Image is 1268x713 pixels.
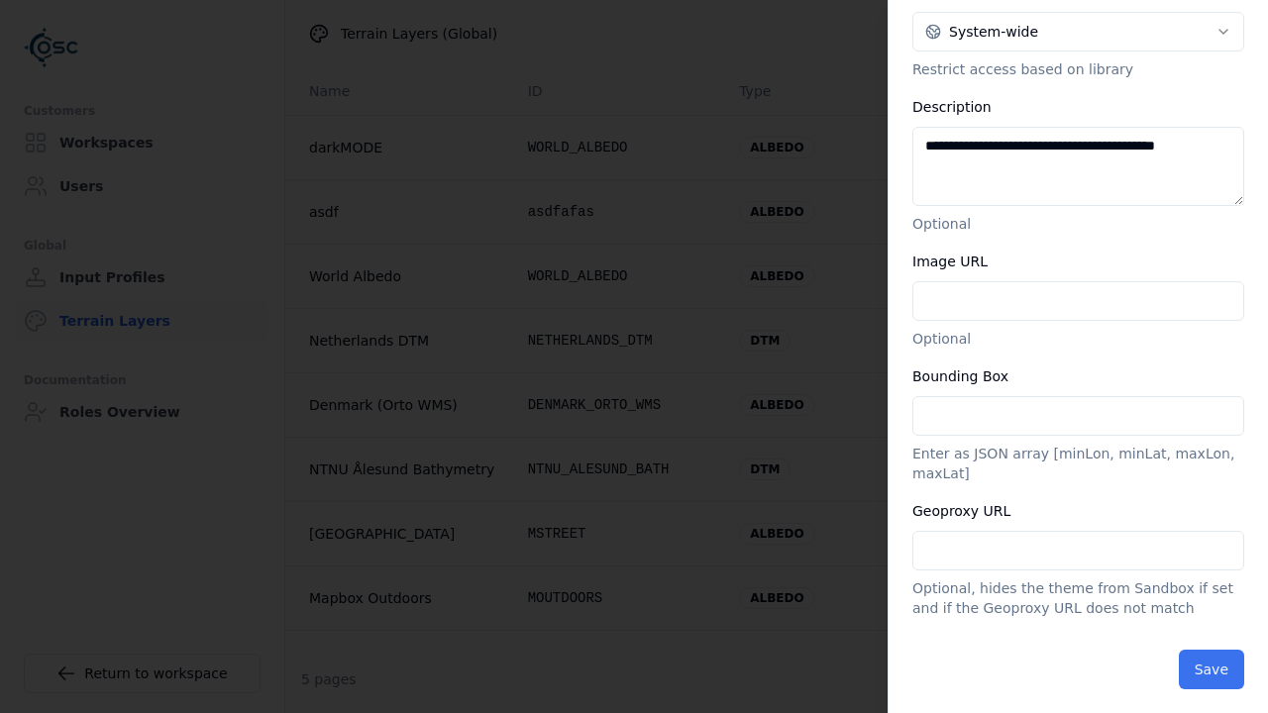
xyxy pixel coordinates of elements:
p: Optional [912,329,1244,349]
label: Bounding Box [912,368,1008,384]
button: Save [1179,650,1244,689]
p: Restrict access based on library [912,59,1244,79]
p: Optional, hides the theme from Sandbox if set and if the Geoproxy URL does not match [912,578,1244,618]
p: Optional [912,214,1244,234]
label: Geoproxy URL [912,503,1010,519]
label: Description [912,99,992,115]
label: Image URL [912,254,988,269]
p: Enter as JSON array [minLon, minLat, maxLon, maxLat] [912,444,1244,483]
